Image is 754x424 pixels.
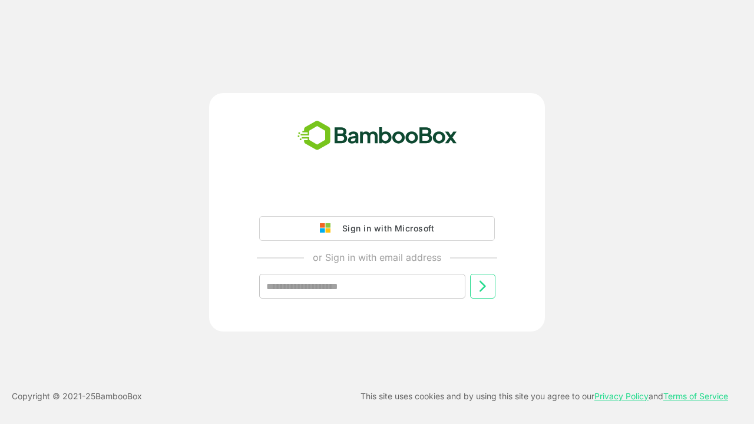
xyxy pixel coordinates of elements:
img: google [320,223,336,234]
a: Privacy Policy [594,391,649,401]
div: Sign in with Microsoft [336,221,434,236]
p: This site uses cookies and by using this site you agree to our and [361,389,728,403]
p: Copyright © 2021- 25 BambooBox [12,389,142,403]
img: bamboobox [291,117,464,155]
p: or Sign in with email address [313,250,441,264]
a: Terms of Service [663,391,728,401]
button: Sign in with Microsoft [259,216,495,241]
